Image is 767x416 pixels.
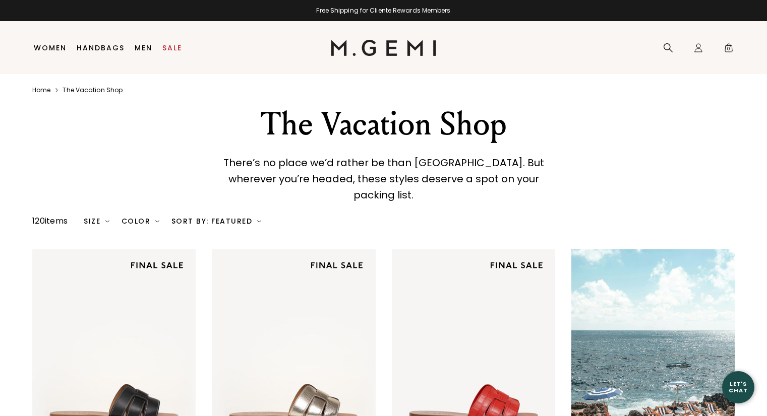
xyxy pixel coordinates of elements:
img: M.Gemi [331,40,436,56]
span: There’s no place we’d rather be than [GEOGRAPHIC_DATA]. But wherever you’re headed, these styles ... [223,156,544,202]
div: Color [122,217,159,225]
a: Home [32,86,50,94]
img: chevron-down.svg [105,219,109,223]
div: Sort By: Featured [171,217,261,225]
img: final sale tag [304,255,370,275]
div: Let's Chat [722,381,754,393]
div: 120 items [32,215,68,227]
a: Women [34,44,67,52]
img: final sale tag [484,255,549,275]
div: Size [84,217,109,225]
img: final sale tag [124,255,190,275]
img: chevron-down.svg [257,219,261,223]
span: 0 [724,45,734,55]
img: chevron-down.svg [155,219,159,223]
div: The Vacation Shop [209,106,559,143]
a: Men [135,44,152,52]
a: The vacation shop [63,86,123,94]
a: Handbags [77,44,125,52]
a: Sale [162,44,182,52]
